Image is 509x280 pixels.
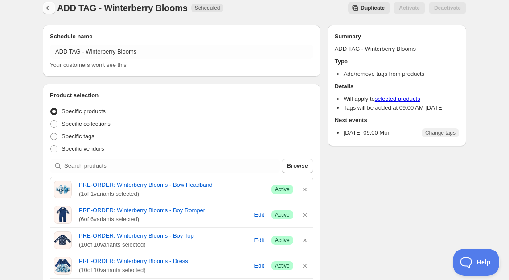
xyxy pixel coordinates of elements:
[275,237,290,244] span: Active
[275,211,290,218] span: Active
[79,181,264,189] a: PRE-ORDER: Winterberry Blooms - Bow Headband
[62,145,104,152] span: Specific vendors
[375,95,420,102] a: selected products
[249,233,270,247] button: Edit
[79,257,247,266] a: PRE-ORDER: Winterberry Blooms - Dress
[249,208,270,222] button: Edit
[254,261,264,270] span: Edit
[348,2,390,14] button: Secondary action label
[79,240,247,249] span: ( 10 of 10 variants selected)
[50,32,313,41] h2: Schedule name
[79,231,247,240] a: PRE-ORDER: Winterberry Blooms - Boy Top
[275,262,290,269] span: Active
[79,189,264,198] span: ( 1 of 1 variants selected)
[50,62,127,68] span: Your customers won't see this
[62,108,106,115] span: Specific products
[282,159,313,173] button: Browse
[344,128,391,137] p: [DATE] 09:00 Mon
[344,70,459,78] li: Add/remove tags from products
[275,186,290,193] span: Active
[43,2,55,14] button: Schedules
[57,3,188,13] span: ADD TAG - Winterberry Blooms
[64,159,280,173] input: Search products
[335,32,459,41] h2: Summary
[249,259,270,273] button: Edit
[335,57,459,66] h2: Type
[50,91,313,100] h2: Product selection
[453,249,500,276] iframe: Toggle Customer Support
[79,215,247,224] span: ( 6 of 6 variants selected)
[361,4,385,12] span: Duplicate
[287,161,308,170] span: Browse
[344,103,459,112] li: Tags will be added at 09:00 AM [DATE]
[79,266,247,275] span: ( 10 of 10 variants selected)
[425,129,456,136] span: Change tags
[344,95,459,103] li: Will apply to
[79,206,247,215] a: PRE-ORDER: Winterberry Blooms - Boy Romper
[62,133,94,140] span: Specific tags
[335,45,459,54] p: ADD TAG - Winterberry Blooms
[254,210,264,219] span: Edit
[335,116,459,125] h2: Next events
[335,82,459,91] h2: Details
[62,120,111,127] span: Specific collections
[195,4,220,12] span: Scheduled
[254,236,264,245] span: Edit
